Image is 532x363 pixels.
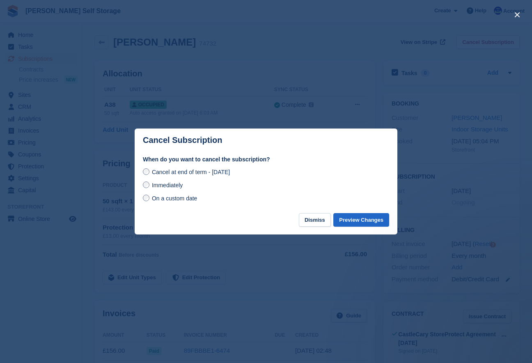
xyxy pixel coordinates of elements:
[143,136,222,145] p: Cancel Subscription
[152,182,183,188] span: Immediately
[299,213,331,227] button: Dismiss
[152,169,230,175] span: Cancel at end of term - [DATE]
[143,155,389,164] label: When do you want to cancel the subscription?
[143,168,149,175] input: Cancel at end of term - [DATE]
[152,195,197,202] span: On a custom date
[333,213,389,227] button: Preview Changes
[511,8,524,21] button: close
[143,181,149,188] input: Immediately
[143,195,149,201] input: On a custom date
